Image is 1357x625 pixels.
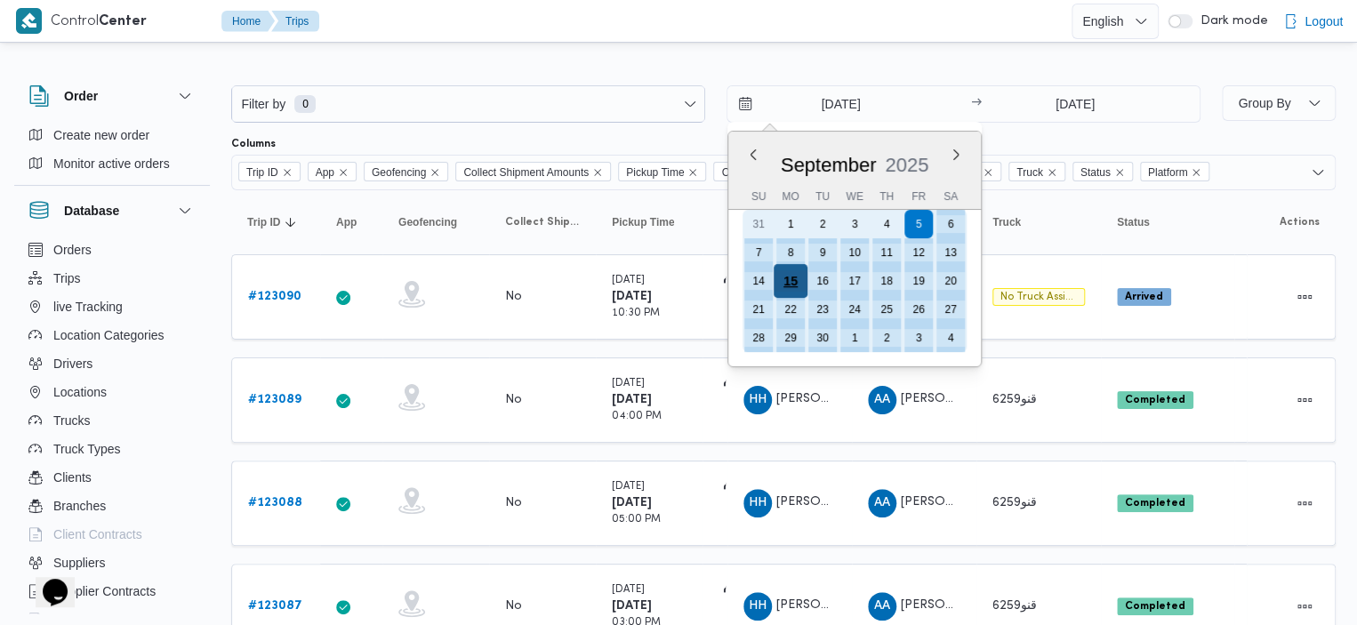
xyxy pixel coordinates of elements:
small: [DATE] [612,482,645,492]
div: Hajr Hsham Khidhuir [743,489,772,517]
button: Remove Truck from selection in this group [1047,167,1057,178]
button: Remove App from selection in this group [338,167,349,178]
span: قنو6259 [992,600,1037,612]
div: day-13 [936,238,965,267]
div: Abad Alsalam Muhammad Ahmad Ibarahaiam Abo Shshshshshshshsh [868,386,896,414]
small: [DATE] [612,585,645,595]
div: We [840,184,869,209]
div: day-31 [744,210,773,238]
div: day-2 [808,210,837,238]
small: 10:30 PM [612,308,660,318]
span: AA [874,489,890,517]
div: → [971,98,982,110]
button: Location Categories [21,321,203,349]
button: Locations [21,378,203,406]
button: Monitor active orders [21,149,203,178]
span: Create new order [53,124,149,146]
div: day-15 [774,264,807,298]
button: Trips [21,264,203,292]
iframe: chat widget [18,554,75,607]
button: Status [1110,208,1225,236]
span: September [781,154,877,176]
b: [DATE] [612,291,652,302]
span: App [316,163,334,182]
div: day-30 [808,324,837,352]
a: #123088 [248,493,302,514]
b: دار الأرقم [723,477,772,489]
span: Geofencing [364,162,448,181]
div: day-9 [808,238,837,267]
span: AA [874,386,890,414]
div: day-7 [744,238,773,267]
span: Completed [1117,391,1193,409]
span: HH [749,592,767,621]
span: Arrived [1117,288,1171,306]
span: Filter by [239,93,287,115]
b: Completed [1125,498,1185,509]
button: Previous Month [746,148,760,162]
span: Client [721,163,749,182]
span: Status [1080,163,1111,182]
button: Truck Types [21,435,203,463]
span: [PERSON_NAME] [PERSON_NAME] ابو شششششششش [901,393,1218,405]
button: Clients [21,463,203,492]
div: month-2025-09 [743,210,967,352]
span: Dark mode [1192,14,1267,28]
div: Tu [808,184,837,209]
h3: Order [64,85,98,107]
button: Truck [985,208,1092,236]
div: day-24 [840,295,869,324]
span: Platform [1148,163,1188,182]
button: Open list of options [1311,165,1325,180]
button: Remove Geofencing from selection in this group [430,167,440,178]
small: 05:00 PM [612,515,661,525]
button: Suppliers [21,549,203,577]
button: Remove Platform from selection in this group [1191,167,1201,178]
b: Completed [1125,395,1185,405]
button: Remove Pickup Time from selection in this group [687,167,698,178]
span: Truck Types [53,438,120,460]
button: Filter by0 available filters [232,86,704,122]
div: Button. Open the month selector. September is currently selected. [780,153,878,177]
button: Pickup Time [605,208,694,236]
div: day-29 [776,324,805,352]
div: day-28 [744,324,773,352]
div: day-12 [904,238,933,267]
div: day-20 [936,267,965,295]
a: #123089 [248,389,301,411]
div: day-4 [936,324,965,352]
span: [PERSON_NAME] [776,599,878,611]
a: #123090 [248,286,301,308]
span: Group By [1238,96,1290,110]
span: Suppliers [53,552,105,573]
button: App [329,208,373,236]
div: day-26 [904,295,933,324]
small: 04:00 PM [612,412,662,421]
span: Clients [53,467,92,488]
span: Status [1117,215,1150,229]
div: Sa [936,184,965,209]
div: day-3 [840,210,869,238]
span: Monitor active orders [53,153,170,174]
b: [DATE] [612,497,652,509]
div: day-10 [840,238,869,267]
input: Press the down key to enter a popover containing a calendar. Press the escape key to close the po... [727,86,929,122]
div: day-8 [776,238,805,267]
button: Remove Supplier from selection in this group [983,167,993,178]
b: # 123090 [248,291,301,302]
span: Trucks [53,410,90,431]
a: #123087 [248,596,302,617]
svg: Sorted in descending order [284,215,298,229]
b: # 123087 [248,600,302,612]
span: No truck assigned [1000,292,1093,302]
span: Platform [1140,162,1210,181]
span: Orders [53,239,92,260]
span: Logout [1305,11,1343,32]
button: Remove Trip ID from selection in this group [282,167,293,178]
span: قنو6259 [992,394,1037,405]
div: day-1 [776,210,805,238]
div: Th [872,184,901,209]
span: Geofencing [398,215,457,229]
span: Pickup Time [612,215,674,229]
